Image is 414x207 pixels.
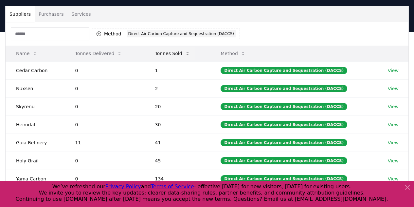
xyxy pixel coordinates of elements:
td: 0 [65,170,145,188]
td: 1 [145,61,210,79]
a: View [388,121,399,128]
td: 0 [65,115,145,134]
div: Direct Air Carbon Capture and Sequestration (DACCS) [127,30,236,37]
td: 11 [65,134,145,152]
td: Skyrenu [6,97,65,115]
td: Cedar Carbon [6,61,65,79]
a: View [388,139,399,146]
button: Method [215,47,251,60]
td: 0 [65,79,145,97]
td: 0 [65,97,145,115]
td: Yama Carbon [6,170,65,188]
td: 2 [145,79,210,97]
button: Purchasers [35,6,68,22]
div: Direct Air Carbon Capture and Sequestration (DACCS) [221,85,347,92]
div: Direct Air Carbon Capture and Sequestration (DACCS) [221,175,347,182]
div: Direct Air Carbon Capture and Sequestration (DACCS) [221,67,347,74]
a: View [388,103,399,110]
div: Direct Air Carbon Capture and Sequestration (DACCS) [221,157,347,164]
td: Holy Grail [6,152,65,170]
td: 0 [65,61,145,79]
a: View [388,67,399,74]
button: Tonnes Sold [150,47,195,60]
td: 0 [65,152,145,170]
a: View [388,176,399,182]
button: Name [11,47,43,60]
button: Suppliers [6,6,35,22]
td: Nūxsen [6,79,65,97]
button: Services [68,6,95,22]
td: 134 [145,170,210,188]
td: 45 [145,152,210,170]
a: View [388,157,399,164]
td: 20 [145,97,210,115]
div: Direct Air Carbon Capture and Sequestration (DACCS) [221,121,347,128]
a: View [388,85,399,92]
div: Direct Air Carbon Capture and Sequestration (DACCS) [221,139,347,146]
div: Direct Air Carbon Capture and Sequestration (DACCS) [221,103,347,110]
button: Tonnes Delivered [70,47,128,60]
button: MethodDirect Air Carbon Capture and Sequestration (DACCS) [92,29,240,39]
td: Gaia Refinery [6,134,65,152]
td: Heimdal [6,115,65,134]
td: 41 [145,134,210,152]
td: 30 [145,115,210,134]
